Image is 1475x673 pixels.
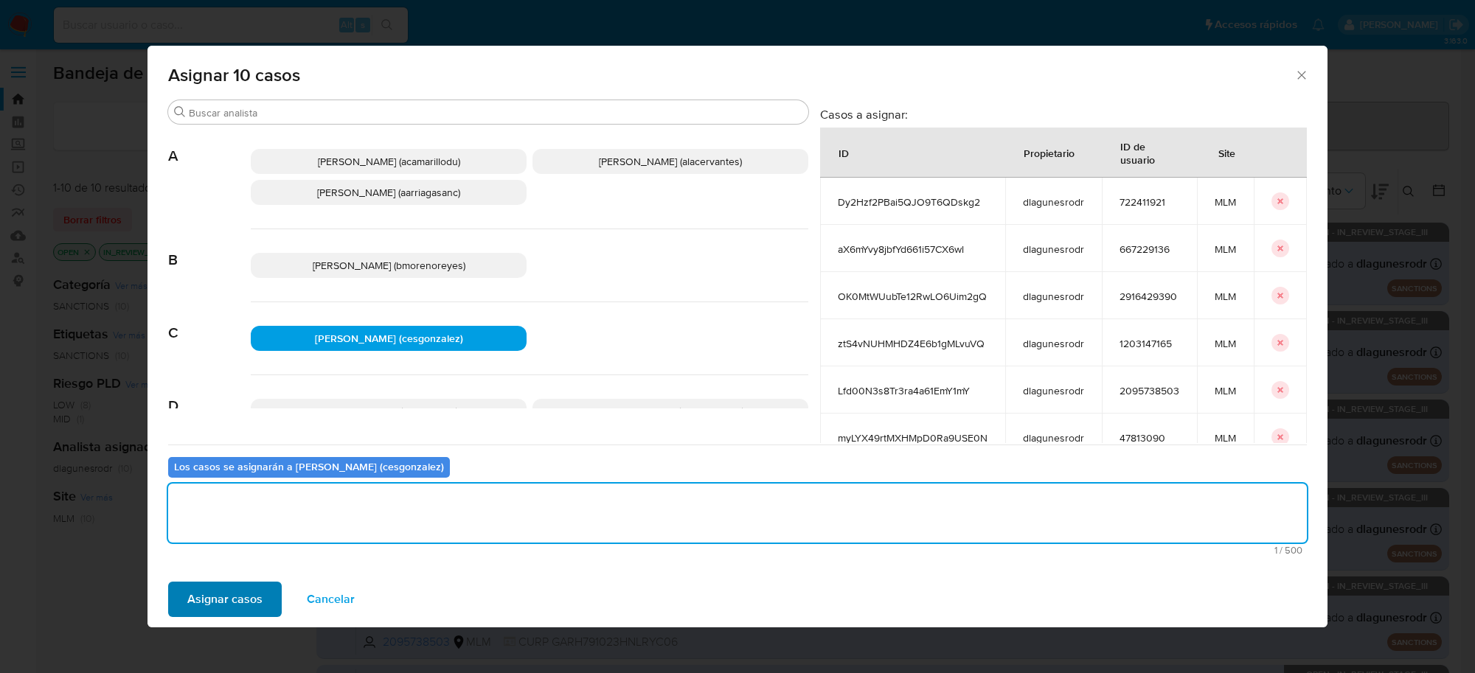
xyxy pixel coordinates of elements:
span: OK0MtWUubTe12RwLO6Uim2gQ [838,290,988,303]
button: icon-button [1271,428,1289,446]
div: [PERSON_NAME] (acamarillodu) [251,149,527,174]
span: dlagunesrodr [1023,431,1084,444]
span: 2916429390 [1120,290,1179,303]
span: 1203147165 [1120,337,1179,350]
span: [PERSON_NAME] (bmorenoreyes) [313,258,465,273]
span: 47813090 [1120,431,1179,444]
span: [PERSON_NAME] (alacervantes) [599,154,742,169]
b: Los casos se asignarán a [PERSON_NAME] (cesgonzalez) [174,459,444,474]
span: [PERSON_NAME] (aarriagasanc) [317,185,460,200]
span: MLM [1215,195,1236,209]
span: [PERSON_NAME] (acamarillodu) [318,154,460,169]
span: [PERSON_NAME] (dlagunesrodr) [597,404,744,419]
div: ID de usuario [1103,128,1196,177]
div: ID [821,135,867,170]
span: 722411921 [1120,195,1179,209]
button: Asignar casos [168,582,282,617]
button: icon-button [1271,240,1289,257]
span: Lfd00N3s8Tr3ra4a61EmY1mY [838,384,988,397]
button: icon-button [1271,192,1289,210]
span: Asignar 10 casos [168,66,1294,84]
div: assign-modal [147,46,1327,627]
span: MLM [1215,431,1236,444]
span: Asignar casos [187,583,263,616]
button: icon-button [1271,381,1289,399]
div: [PERSON_NAME] (alacervantes) [532,149,808,174]
div: [PERSON_NAME] (bmorenoreyes) [251,253,527,278]
div: [PERSON_NAME] (dlagunesrodr) [532,399,808,424]
h3: Casos a asignar: [820,107,1307,122]
button: Cancelar [288,582,374,617]
span: MLM [1215,290,1236,303]
span: D [168,375,251,415]
span: ztS4vNUHMHDZ4E6b1gMLvuVQ [838,337,988,350]
span: dlagunesrodr [1023,337,1084,350]
button: Cerrar ventana [1294,68,1308,81]
span: dlagunesrodr [1023,243,1084,256]
div: Site [1201,135,1253,170]
div: Propietario [1006,135,1092,170]
span: MLM [1215,243,1236,256]
div: [PERSON_NAME] (dgoicochea) [251,399,527,424]
button: icon-button [1271,287,1289,304]
span: MLM [1215,384,1236,397]
span: [PERSON_NAME] (dgoicochea) [319,404,458,419]
div: [PERSON_NAME] (aarriagasanc) [251,180,527,205]
span: MLM [1215,337,1236,350]
span: B [168,229,251,269]
span: Dy2Hzf2PBai5QJO9T6QDskg2 [838,195,988,209]
span: A [168,125,251,165]
span: 2095738503 [1120,384,1179,397]
span: aX6mYvy8jbfYd661i57CX6wl [838,243,988,256]
span: Máximo 500 caracteres [173,545,1302,555]
button: icon-button [1271,334,1289,352]
span: 667229136 [1120,243,1179,256]
span: dlagunesrodr [1023,384,1084,397]
div: [PERSON_NAME] (cesgonzalez) [251,326,527,351]
input: Buscar analista [189,106,802,119]
button: Buscar [174,106,186,118]
span: dlagunesrodr [1023,290,1084,303]
span: Cancelar [307,583,355,616]
span: dlagunesrodr [1023,195,1084,209]
span: [PERSON_NAME] (cesgonzalez) [315,331,463,346]
span: myLYX49rtMXHMpD0Ra9USE0N [838,431,988,444]
span: C [168,302,251,342]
